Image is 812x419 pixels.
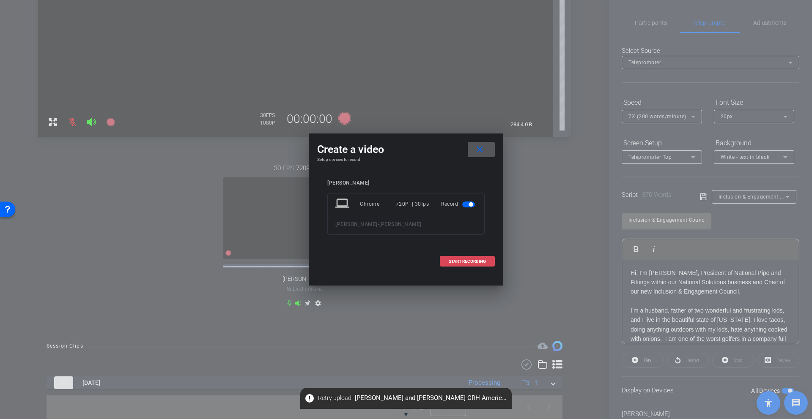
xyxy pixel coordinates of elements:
span: ▼ [403,411,409,418]
div: Create a video [317,142,495,157]
mat-icon: close [475,144,485,155]
mat-icon: error [304,393,315,403]
span: START RECORDING [449,259,486,264]
span: [PERSON_NAME] [379,221,422,227]
span: - [378,221,380,227]
div: Chrome [360,196,396,212]
mat-icon: laptop [335,196,351,212]
h4: Setup devices to record [317,157,495,162]
span: Retry upload [318,394,351,403]
span: [PERSON_NAME] [335,221,378,227]
span: [PERSON_NAME] and [PERSON_NAME]-CRH Americas Materials, Inc.-2025-05-12_11-30-42-363-2.webm [300,391,512,406]
div: 720P | 30fps [396,196,429,212]
div: Record [441,196,477,212]
div: [PERSON_NAME] [327,180,485,186]
button: START RECORDING [440,256,495,267]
